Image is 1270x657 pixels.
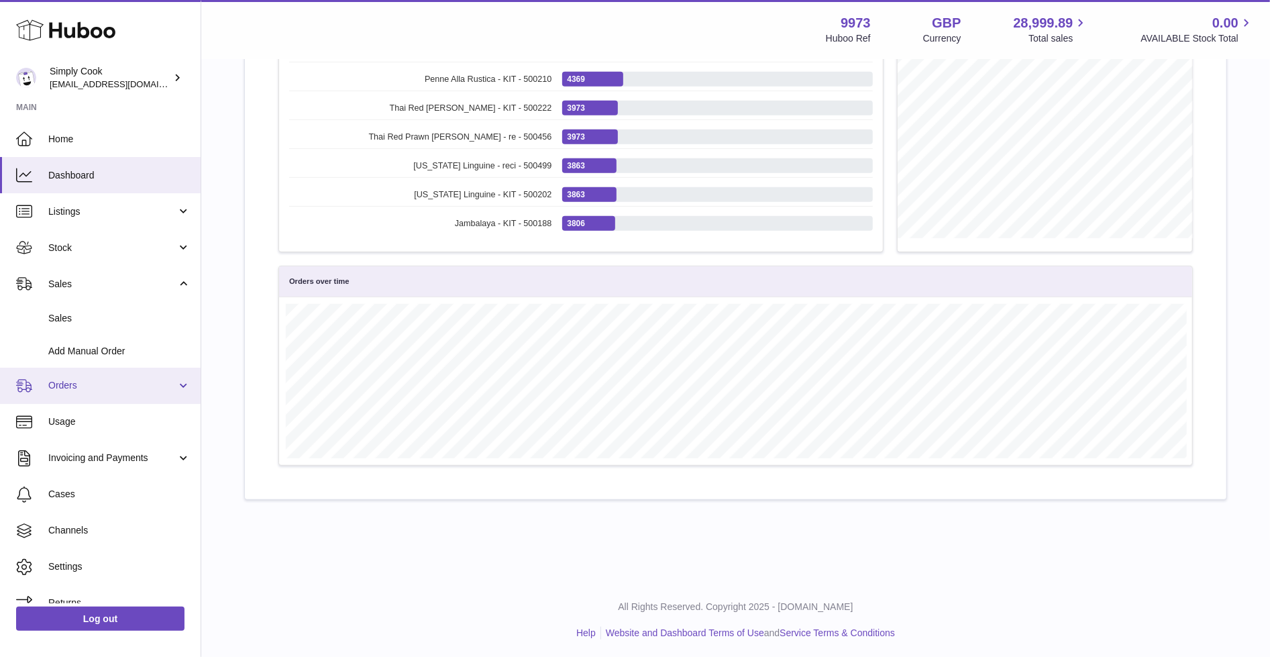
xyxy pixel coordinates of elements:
[289,132,552,143] span: Thai Red Prawn [PERSON_NAME] - re - 500456
[1013,14,1073,32] span: 28,999.89
[826,32,871,45] div: Huboo Ref
[48,133,191,146] span: Home
[48,312,191,325] span: Sales
[50,79,197,89] span: [EMAIL_ADDRESS][DOMAIN_NAME]
[568,132,585,142] span: 3973
[1013,14,1088,45] a: 28,999.89 Total sales
[1141,32,1254,45] span: AVAILABLE Stock Total
[606,627,764,638] a: Website and Dashboard Terms of Use
[1212,14,1238,32] span: 0.00
[48,345,191,358] span: Add Manual Order
[289,189,552,201] span: [US_STATE] Linguine - KIT - 500202
[48,560,191,573] span: Settings
[568,189,585,200] span: 3863
[289,103,552,114] span: Thai Red [PERSON_NAME] - KIT - 500222
[48,242,176,254] span: Stock
[212,601,1259,613] p: All Rights Reserved. Copyright 2025 - [DOMAIN_NAME]
[48,205,176,218] span: Listings
[1141,14,1254,45] a: 0.00 AVAILABLE Stock Total
[48,597,191,609] span: Returns
[50,65,170,91] div: Simply Cook
[48,452,176,464] span: Invoicing and Payments
[48,415,191,428] span: Usage
[568,160,585,171] span: 3863
[48,379,176,392] span: Orders
[576,627,596,638] a: Help
[289,74,552,85] span: Penne Alla Rustica - KIT - 500210
[568,74,585,85] span: 4369
[568,218,585,229] span: 3806
[16,607,184,631] a: Log out
[48,169,191,182] span: Dashboard
[289,160,552,172] span: [US_STATE] Linguine - reci - 500499
[48,524,191,537] span: Channels
[601,627,895,640] li: and
[289,218,552,230] span: Jambalaya - KIT - 500188
[48,488,191,501] span: Cases
[780,627,895,638] a: Service Terms & Conditions
[289,276,350,287] h3: Orders over time
[932,14,961,32] strong: GBP
[16,68,36,88] img: internalAdmin-9973@internal.huboo.com
[841,14,871,32] strong: 9973
[48,278,176,291] span: Sales
[1028,32,1088,45] span: Total sales
[923,32,961,45] div: Currency
[568,103,585,113] span: 3973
